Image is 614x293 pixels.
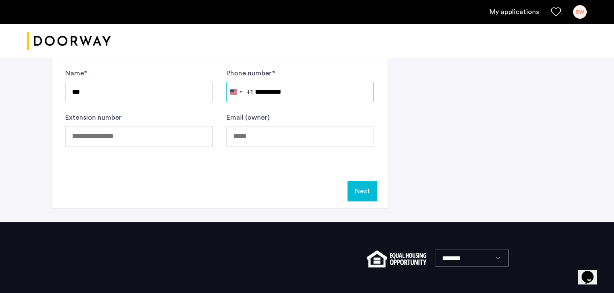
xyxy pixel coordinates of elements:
label: Phone number * [226,68,275,78]
iframe: chat widget [578,259,605,284]
div: +1 [246,87,253,97]
a: Favorites [551,7,561,17]
button: Selected country [227,82,253,102]
a: My application [489,7,539,17]
img: equal-housing.png [367,250,426,267]
label: Email (owner) [226,112,269,123]
label: Name * [65,68,87,78]
div: EW [573,5,587,19]
label: Extension number [65,112,122,123]
a: Cazamio logo [27,25,111,57]
select: Language select [435,250,509,267]
img: logo [27,25,111,57]
button: Next [348,181,377,201]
